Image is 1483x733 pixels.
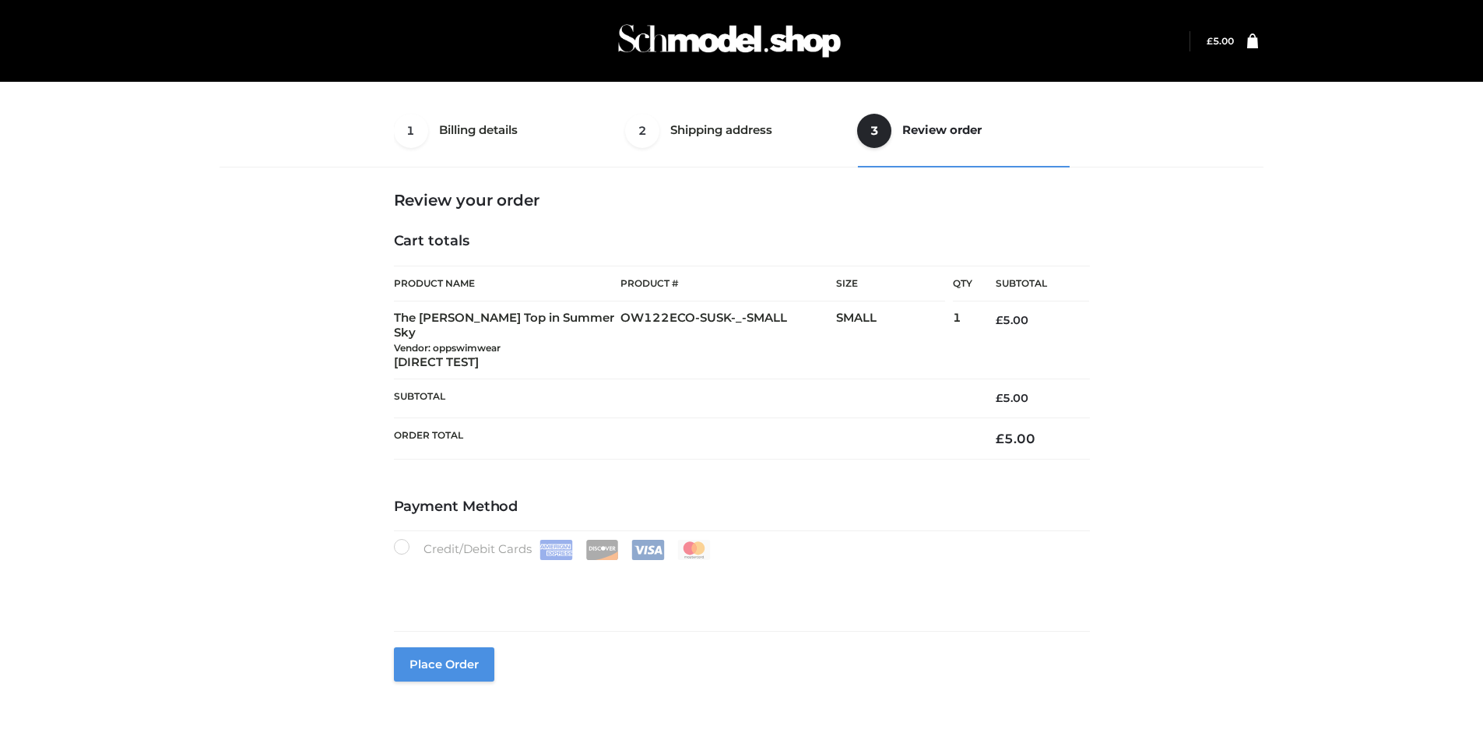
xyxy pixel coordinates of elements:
label: Credit/Debit Cards [394,539,712,560]
h3: Review your order [394,191,1090,210]
td: OW122ECO-SUSK-_-SMALL [620,301,836,379]
td: SMALL [836,301,953,379]
iframe: Secure payment input frame [391,557,1087,614]
span: £ [1207,35,1213,47]
button: Place order [394,647,494,682]
td: The [PERSON_NAME] Top in Summer Sky [DIRECT TEST] [394,301,621,379]
img: Schmodel Admin 964 [613,10,846,72]
img: Discover [585,540,619,560]
span: £ [996,391,1003,405]
img: Mastercard [677,540,711,560]
th: Subtotal [972,266,1089,301]
a: £5.00 [1207,35,1234,47]
th: Qty [953,266,972,301]
td: 1 [953,301,972,379]
span: £ [996,431,1004,446]
h4: Payment Method [394,499,1090,516]
th: Subtotal [394,379,973,418]
bdi: 5.00 [1207,35,1234,47]
bdi: 5.00 [996,313,1028,327]
th: Product # [620,266,836,301]
th: Product Name [394,266,621,301]
th: Size [836,266,945,301]
img: Visa [631,540,665,560]
th: Order Total [394,418,973,459]
small: Vendor: oppswimwear [394,342,501,354]
span: £ [996,313,1003,327]
bdi: 5.00 [996,431,1035,446]
bdi: 5.00 [996,391,1028,405]
h4: Cart totals [394,233,1090,250]
img: Amex [539,540,573,560]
